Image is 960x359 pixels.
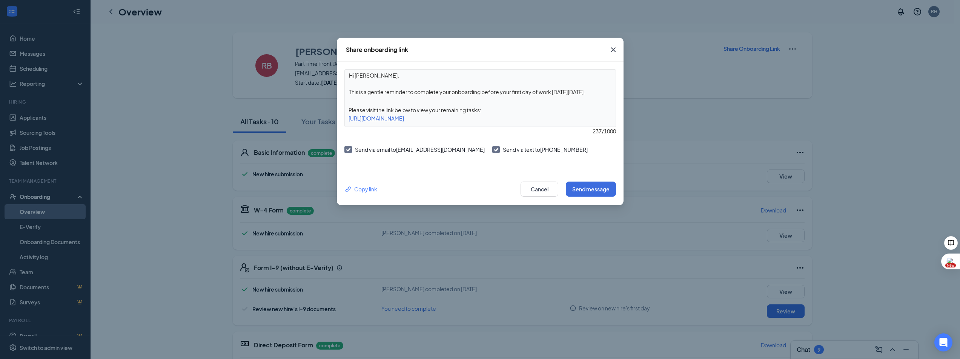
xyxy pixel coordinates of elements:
div: 237 / 1000 [344,127,616,135]
span: Send via text to [PHONE_NUMBER] [503,146,588,153]
div: Open Intercom Messenger [934,333,952,351]
div: Please visit the link below to view your remaining tasks: [345,106,616,114]
button: Send message [566,182,616,197]
button: Link Copy link [344,185,377,193]
div: Share onboarding link [346,46,408,54]
svg: Checkmark [493,147,499,153]
svg: Cross [609,45,618,54]
div: [URL][DOMAIN_NAME] [345,114,616,122]
svg: Checkmark [345,147,351,153]
span: Send via email to [EMAIL_ADDRESS][DOMAIN_NAME] [355,146,485,153]
button: Cancel [521,182,558,197]
button: Close [603,38,624,62]
div: Copy link [344,185,377,193]
textarea: Hi [PERSON_NAME], This is a gentle reminder to complete your onboarding before your first day of ... [345,70,616,98]
svg: Link [344,185,352,193]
